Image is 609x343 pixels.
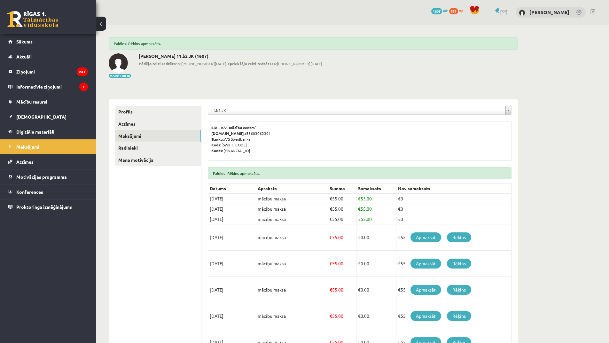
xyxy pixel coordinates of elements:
[16,189,43,195] span: Konferences
[358,196,361,201] span: €
[8,79,88,94] a: Informatīvie ziņojumi1
[356,251,396,277] td: 0.00
[358,216,361,222] span: €
[358,313,361,319] span: €
[8,94,88,109] a: Mācību resursi
[330,313,332,319] span: €
[328,194,356,204] td: 55.00
[8,64,88,79] a: Ziņojumi241
[330,196,332,201] span: €
[447,232,471,242] a: Rēķins
[396,214,511,224] td: €0
[208,224,256,251] td: [DATE]
[449,8,458,14] span: 551
[8,184,88,199] a: Konferences
[410,285,441,295] a: Apmaksāt
[8,34,88,49] a: Sākums
[356,194,396,204] td: 55.00
[16,204,72,210] span: Proktoringa izmēģinājums
[16,114,66,120] span: [DEMOGRAPHIC_DATA]
[115,142,201,154] a: Radinieki
[211,148,223,153] b: Konts:
[109,37,518,50] div: Paldies! Rēķins apmaksāts.
[16,79,88,94] legend: Informatīvie ziņojumi
[115,118,201,130] a: Atzīmes
[330,261,332,266] span: €
[431,8,442,14] span: 1607
[256,183,328,194] th: Apraksts
[208,251,256,277] td: [DATE]
[410,259,441,269] a: Apmaksāt
[256,224,328,251] td: mācību maksa
[79,82,88,91] i: 1
[431,8,448,13] a: 1607 mP
[8,49,88,64] a: Aktuāli
[208,204,256,214] td: [DATE]
[330,206,332,212] span: €
[443,8,448,13] span: mP
[328,214,356,224] td: 55.00
[211,131,246,136] b: [DOMAIN_NAME].:
[358,261,361,266] span: €
[16,99,47,105] span: Mācību resursi
[16,64,88,79] legend: Ziņojumi
[16,129,54,135] span: Digitālie materiāli
[358,206,361,212] span: €
[459,8,463,13] span: xp
[396,251,511,277] td: €55
[328,204,356,214] td: 55.00
[8,154,88,169] a: Atzīmes
[115,106,201,118] a: Profils
[396,303,511,329] td: €55
[330,216,332,222] span: €
[208,303,256,329] td: [DATE]
[16,54,32,59] span: Aktuāli
[330,287,332,292] span: €
[358,287,361,292] span: €
[356,277,396,303] td: 0.00
[396,277,511,303] td: €55
[8,109,88,124] a: [DEMOGRAPHIC_DATA]
[358,234,361,240] span: €
[256,214,328,224] td: mācību maksa
[396,194,511,204] td: €0
[139,53,322,59] h2: [PERSON_NAME] 11.b2 JK (1607)
[16,39,33,44] span: Sākums
[529,9,569,15] a: [PERSON_NAME]
[256,303,328,329] td: mācību maksa
[139,61,176,66] b: Pēdējo reizi redzēts
[211,136,224,142] b: Banka:
[211,125,508,153] p: 53603062391 A/S Swedbanka [SWIFT_CODE] [FINANCIAL_ID]
[109,53,128,73] img: Pēteris Kubiļus
[7,11,58,27] a: Rīgas 1. Tālmācības vidusskola
[256,277,328,303] td: mācību maksa
[410,232,441,242] a: Apmaksāt
[208,214,256,224] td: [DATE]
[256,204,328,214] td: mācību maksa
[8,124,88,139] a: Digitālie materiāli
[447,259,471,269] a: Rēķins
[356,214,396,224] td: 55.00
[447,311,471,321] a: Rēķins
[328,277,356,303] td: 55.00
[8,169,88,184] a: Motivācijas programma
[447,285,471,295] a: Rēķins
[16,174,67,180] span: Motivācijas programma
[109,74,131,78] button: Mainīt bildi
[208,183,256,194] th: Datums
[356,303,396,329] td: 0.00
[328,224,356,251] td: 55.00
[77,67,88,76] i: 241
[396,224,511,251] td: €55
[226,61,271,66] b: Iepriekšējo reizi redzēts
[356,204,396,214] td: 55.00
[328,303,356,329] td: 55.00
[211,106,503,114] span: 11.b2 JK
[16,139,88,154] legend: Maksājumi
[356,224,396,251] td: 0.00
[519,10,525,16] img: Pēteris Kubiļus
[115,130,201,142] a: Maksājumi
[396,204,511,214] td: €0
[115,154,201,166] a: Mana motivācija
[256,251,328,277] td: mācību maksa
